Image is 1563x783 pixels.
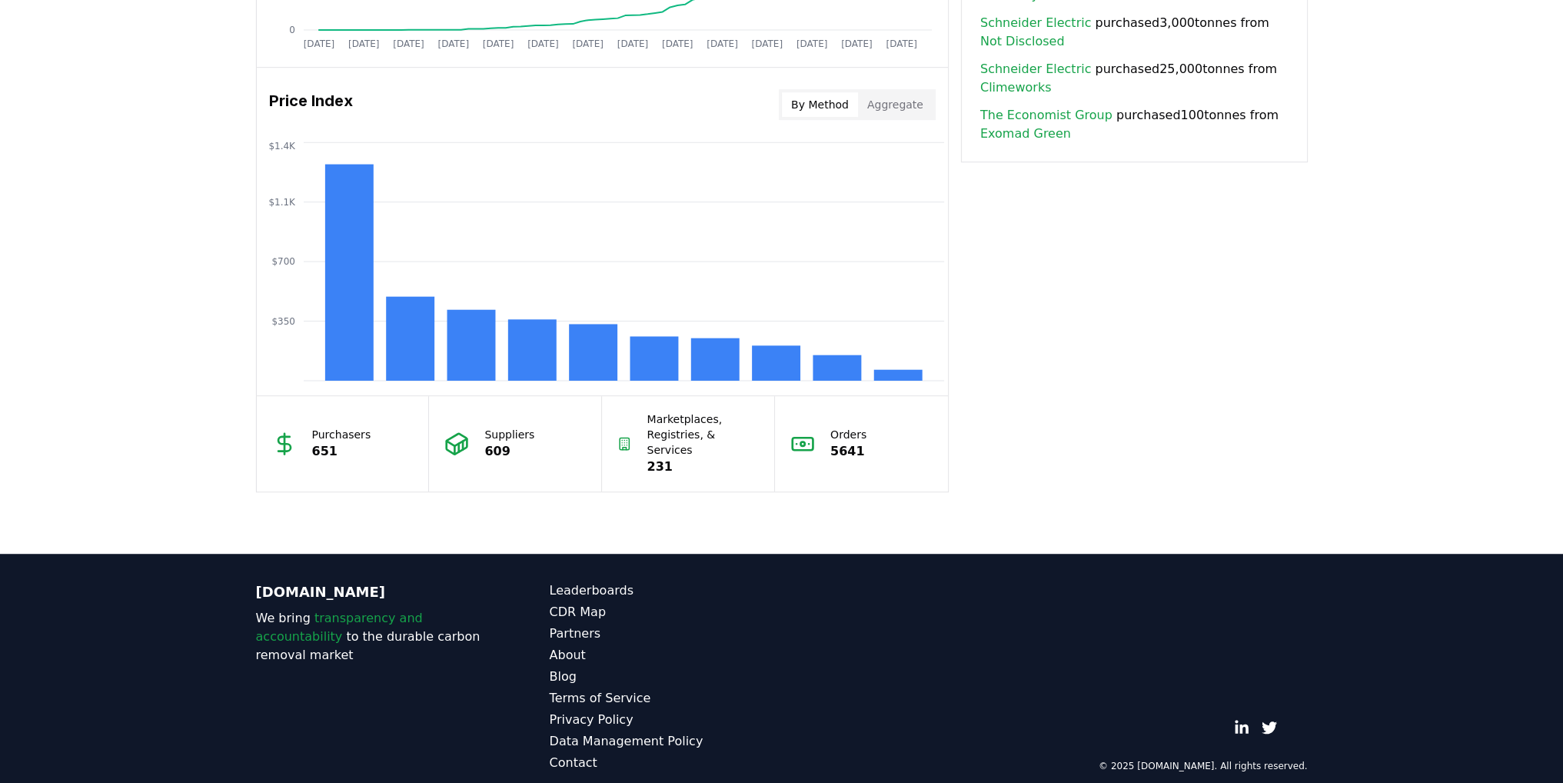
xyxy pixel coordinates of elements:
[271,256,295,267] tspan: $700
[830,442,866,461] p: 5641
[980,78,1052,97] a: Climeworks
[484,442,534,461] p: 609
[1099,760,1308,772] p: © 2025 [DOMAIN_NAME]. All rights reserved.
[550,603,782,621] a: CDR Map
[886,38,917,49] tspan: [DATE]
[617,38,648,49] tspan: [DATE]
[312,442,371,461] p: 651
[550,625,782,643] a: Partners
[550,689,782,708] a: Terms of Service
[550,732,782,751] a: Data Management Policy
[550,754,782,772] a: Contact
[647,411,760,458] p: Marketplaces, Registries, & Services
[1262,720,1277,735] a: Twitter
[550,581,782,600] a: Leaderboards
[796,38,828,49] tspan: [DATE]
[437,38,469,49] tspan: [DATE]
[662,38,693,49] tspan: [DATE]
[980,106,1289,143] span: purchased 100 tonnes from
[484,427,534,442] p: Suppliers
[271,316,295,327] tspan: $350
[393,38,424,49] tspan: [DATE]
[289,25,295,35] tspan: 0
[1234,720,1249,735] a: LinkedIn
[980,125,1071,143] a: Exomad Green
[980,14,1091,32] a: Schneider Electric
[312,427,371,442] p: Purchasers
[980,60,1289,97] span: purchased 25,000 tonnes from
[782,92,858,117] button: By Method
[858,92,933,117] button: Aggregate
[980,60,1091,78] a: Schneider Electric
[256,611,423,644] span: transparency and accountability
[482,38,514,49] tspan: [DATE]
[269,89,353,120] h3: Price Index
[268,140,296,151] tspan: $1.4K
[550,711,782,729] a: Privacy Policy
[348,38,379,49] tspan: [DATE]
[751,38,783,49] tspan: [DATE]
[980,32,1065,51] a: Not Disclosed
[550,668,782,686] a: Blog
[841,38,873,49] tspan: [DATE]
[550,646,782,665] a: About
[647,458,760,476] p: 231
[256,581,488,603] p: [DOMAIN_NAME]
[256,609,488,665] p: We bring to the durable carbon removal market
[303,38,334,49] tspan: [DATE]
[572,38,604,49] tspan: [DATE]
[980,106,1112,125] a: The Economist Group
[980,14,1289,51] span: purchased 3,000 tonnes from
[527,38,559,49] tspan: [DATE]
[268,197,296,208] tspan: $1.1K
[830,427,866,442] p: Orders
[707,38,738,49] tspan: [DATE]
